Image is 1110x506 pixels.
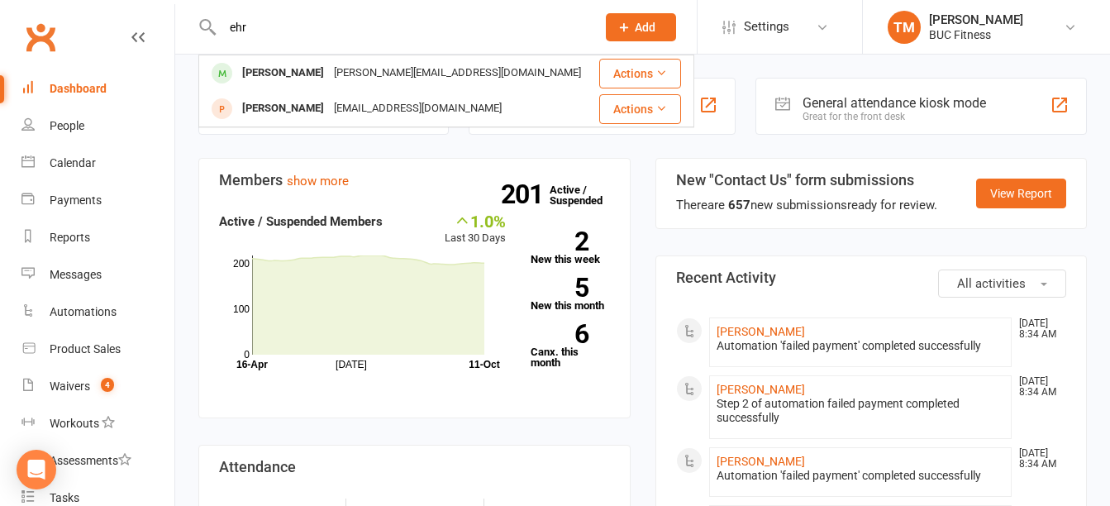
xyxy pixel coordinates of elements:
[744,8,789,45] span: Settings
[531,229,588,254] strong: 2
[287,174,349,189] a: show more
[1011,448,1065,470] time: [DATE] 8:34 AM
[50,268,102,281] div: Messages
[50,231,90,244] div: Reports
[217,16,584,39] input: Search...
[676,195,937,215] div: There are new submissions ready for review.
[21,442,174,480] a: Assessments
[237,97,329,121] div: [PERSON_NAME]
[531,278,610,311] a: 5New this month
[329,97,507,121] div: [EMAIL_ADDRESS][DOMAIN_NAME]
[21,256,174,294] a: Messages
[1011,376,1065,398] time: [DATE] 8:34 AM
[957,276,1026,291] span: All activities
[50,379,90,393] div: Waivers
[21,331,174,368] a: Product Sales
[1011,318,1065,340] time: [DATE] 8:34 AM
[219,459,610,475] h3: Attendance
[50,156,96,169] div: Calendar
[531,322,588,346] strong: 6
[888,11,921,44] div: TM
[676,270,1067,286] h3: Recent Activity
[50,305,117,318] div: Automations
[50,342,121,356] div: Product Sales
[445,212,506,247] div: Last 30 Days
[599,94,681,124] button: Actions
[599,59,681,88] button: Actions
[50,119,84,132] div: People
[717,455,805,468] a: [PERSON_NAME]
[803,95,986,111] div: General attendance kiosk mode
[329,61,586,85] div: [PERSON_NAME][EMAIL_ADDRESS][DOMAIN_NAME]
[635,21,655,34] span: Add
[717,339,1005,353] div: Automation 'failed payment' completed successfully
[219,172,610,189] h3: Members
[50,193,102,207] div: Payments
[21,107,174,145] a: People
[717,325,805,338] a: [PERSON_NAME]
[606,13,676,41] button: Add
[237,61,329,85] div: [PERSON_NAME]
[976,179,1066,208] a: View Report
[50,491,79,504] div: Tasks
[21,145,174,182] a: Calendar
[50,417,99,430] div: Workouts
[50,82,107,95] div: Dashboard
[929,12,1023,27] div: [PERSON_NAME]
[550,172,622,218] a: 201Active / Suspended
[50,454,131,467] div: Assessments
[21,182,174,219] a: Payments
[20,17,61,58] a: Clubworx
[21,405,174,442] a: Workouts
[21,294,174,331] a: Automations
[501,182,550,207] strong: 201
[531,275,588,300] strong: 5
[21,70,174,107] a: Dashboard
[219,214,383,229] strong: Active / Suspended Members
[717,383,805,396] a: [PERSON_NAME]
[803,111,986,122] div: Great for the front desk
[717,469,1005,483] div: Automation 'failed payment' completed successfully
[101,378,114,392] span: 4
[938,270,1066,298] button: All activities
[445,212,506,230] div: 1.0%
[17,450,56,489] div: Open Intercom Messenger
[929,27,1023,42] div: BUC Fitness
[728,198,750,212] strong: 657
[21,219,174,256] a: Reports
[531,232,610,265] a: 2New this week
[676,172,937,189] h3: New "Contact Us" form submissions
[531,324,610,368] a: 6Canx. this month
[717,397,1005,425] div: Step 2 of automation failed payment completed successfully
[21,368,174,405] a: Waivers 4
